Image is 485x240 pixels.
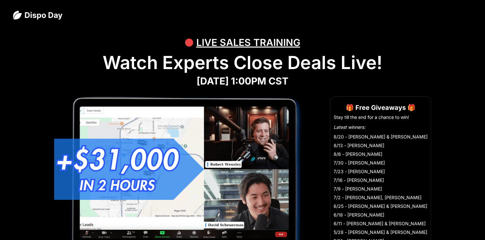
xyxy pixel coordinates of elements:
[197,75,288,87] strong: [DATE] 1:00PM CST
[334,114,428,120] li: Stay till the end for a chance to win!
[196,33,300,52] div: LIVE SALES TRAINING
[346,104,415,111] strong: 🎁 Free Giveaways 🎁
[334,124,365,130] em: Latest winners:
[13,52,472,74] h1: Watch Experts Close Deals Live!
